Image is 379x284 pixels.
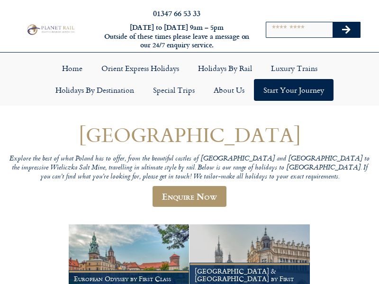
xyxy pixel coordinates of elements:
h6: [DATE] to [DATE] 9am – 5pm Outside of these times please leave a message on our 24/7 enquiry serv... [103,23,250,50]
a: 01347 66 53 33 [153,8,200,18]
a: Orient Express Holidays [92,57,189,79]
p: Explore the best of what Poland has to offer, from the beautiful castles of [GEOGRAPHIC_DATA] and... [9,155,370,181]
a: Holidays by Destination [46,79,144,101]
a: Special Trips [144,79,204,101]
img: Planet Rail Train Holidays Logo [25,23,76,35]
a: About Us [204,79,254,101]
a: Luxury Trains [262,57,327,79]
a: Start your Journey [254,79,334,101]
h1: [GEOGRAPHIC_DATA] [9,124,370,146]
a: Home [53,57,92,79]
nav: Menu [5,57,374,101]
button: Search [333,22,360,37]
a: Enquire Now [153,186,226,207]
a: Holidays by Rail [189,57,262,79]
